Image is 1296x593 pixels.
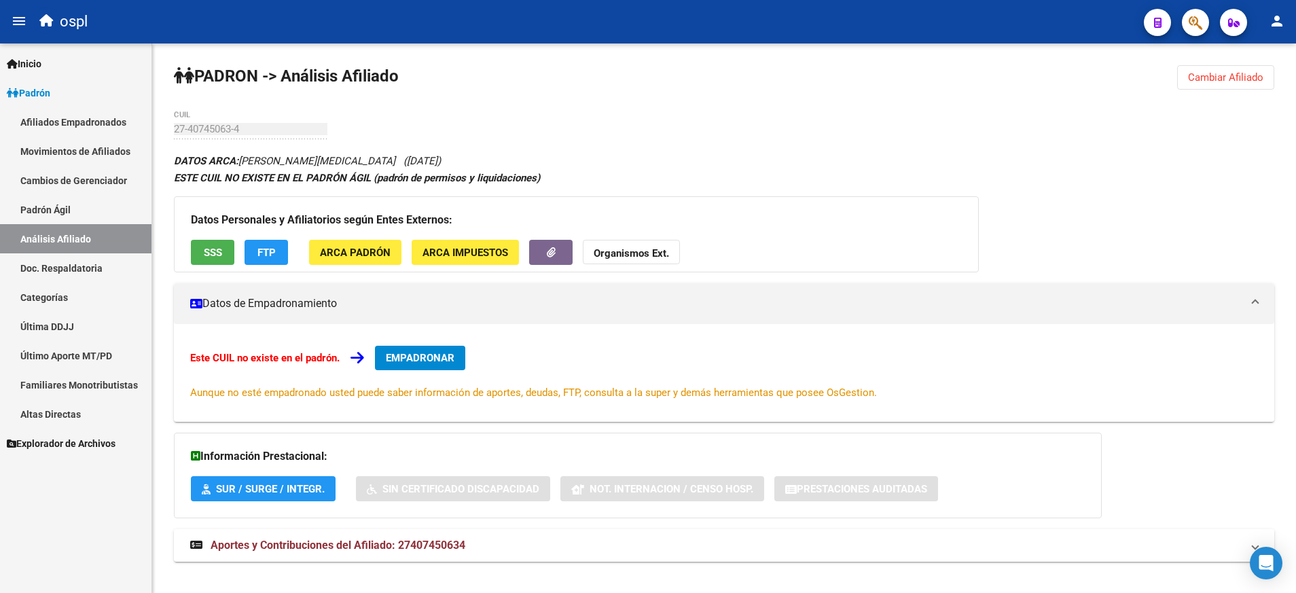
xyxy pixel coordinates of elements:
span: Not. Internacion / Censo Hosp. [590,483,753,495]
span: SUR / SURGE / INTEGR. [216,483,325,495]
span: Inicio [7,56,41,71]
div: Datos de Empadronamiento [174,324,1274,422]
button: Sin Certificado Discapacidad [356,476,550,501]
strong: PADRON -> Análisis Afiliado [174,67,399,86]
button: SUR / SURGE / INTEGR. [191,476,336,501]
span: Aportes y Contribuciones del Afiliado: 27407450634 [211,539,465,552]
span: Cambiar Afiliado [1188,71,1263,84]
mat-expansion-panel-header: Datos de Empadronamiento [174,283,1274,324]
button: SSS [191,240,234,265]
h3: Información Prestacional: [191,447,1085,466]
strong: DATOS ARCA: [174,155,238,167]
button: Cambiar Afiliado [1177,65,1274,90]
span: ARCA Impuestos [422,247,508,259]
span: [PERSON_NAME][MEDICAL_DATA] [174,155,395,167]
strong: ESTE CUIL NO EXISTE EN EL PADRÓN ÁGIL (padrón de permisos y liquidaciones) [174,172,540,184]
mat-icon: menu [11,13,27,29]
mat-panel-title: Datos de Empadronamiento [190,296,1242,311]
button: Prestaciones Auditadas [774,476,938,501]
span: Aunque no esté empadronado usted puede saber información de aportes, deudas, FTP, consulta a la s... [190,387,877,399]
span: SSS [204,247,222,259]
h3: Datos Personales y Afiliatorios según Entes Externos: [191,211,962,230]
span: Padrón [7,86,50,101]
button: ARCA Padrón [309,240,401,265]
button: EMPADRONAR [375,346,465,370]
button: ARCA Impuestos [412,240,519,265]
button: Not. Internacion / Censo Hosp. [560,476,764,501]
span: FTP [257,247,276,259]
mat-icon: person [1269,13,1285,29]
strong: Este CUIL no existe en el padrón. [190,352,340,364]
strong: Organismos Ext. [594,247,669,259]
span: EMPADRONAR [386,352,454,364]
div: Open Intercom Messenger [1250,547,1282,579]
span: Sin Certificado Discapacidad [382,483,539,495]
button: FTP [245,240,288,265]
span: Explorador de Archivos [7,436,115,451]
span: ([DATE]) [403,155,441,167]
span: ospl [60,7,88,37]
span: ARCA Padrón [320,247,391,259]
mat-expansion-panel-header: Aportes y Contribuciones del Afiliado: 27407450634 [174,529,1274,562]
button: Organismos Ext. [583,240,680,265]
span: Prestaciones Auditadas [797,483,927,495]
